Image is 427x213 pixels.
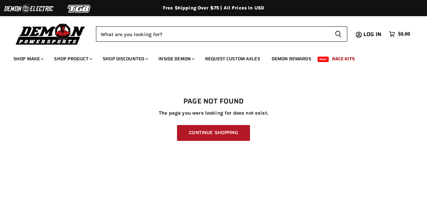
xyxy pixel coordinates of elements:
[8,49,408,66] ul: Main menu
[14,97,413,105] h1: Page not found
[329,26,347,42] button: Search
[153,52,199,66] a: Inside Demon
[267,52,316,66] a: Demon Rewards
[327,52,360,66] a: Race Kits
[360,31,385,37] a: Log in
[398,31,410,37] span: $0.00
[363,30,381,38] span: Log in
[200,52,265,66] a: Request Custom Axles
[54,2,105,15] img: TGB Logo 2
[98,52,152,66] a: Shop Discounted
[96,26,329,42] input: Search
[3,2,54,15] img: Demon Electric Logo 2
[96,26,347,42] form: Product
[177,125,250,141] a: Continue Shopping
[49,52,96,66] a: Shop Product
[318,57,329,62] span: New!
[8,52,48,66] a: Shop Make
[14,110,413,116] p: The page you were looking for does not exist.
[14,22,87,46] img: Demon Powersports
[385,29,413,39] a: $0.00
